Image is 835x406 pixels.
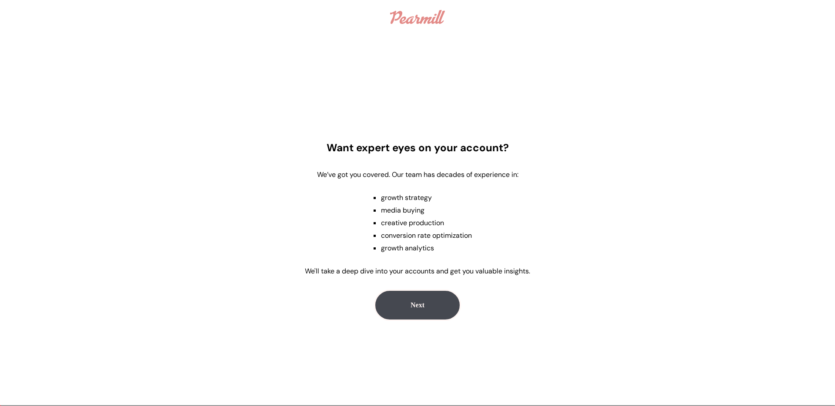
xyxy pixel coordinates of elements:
[327,141,509,154] h2: Want expert eyes on your account?
[305,266,530,276] p: We'll take a deep dive into your accounts and get you valuable insights.
[381,193,472,202] li: growth strategy
[381,231,472,240] li: conversion rate optimization
[381,243,472,253] li: growth analytics
[386,6,449,28] a: Logo
[381,218,472,227] li: creative production
[390,10,444,24] img: Logo
[317,170,518,179] p: We’ve got you covered. Our team has decades of experience in:
[374,290,461,321] button: Next
[381,206,472,215] li: media buying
